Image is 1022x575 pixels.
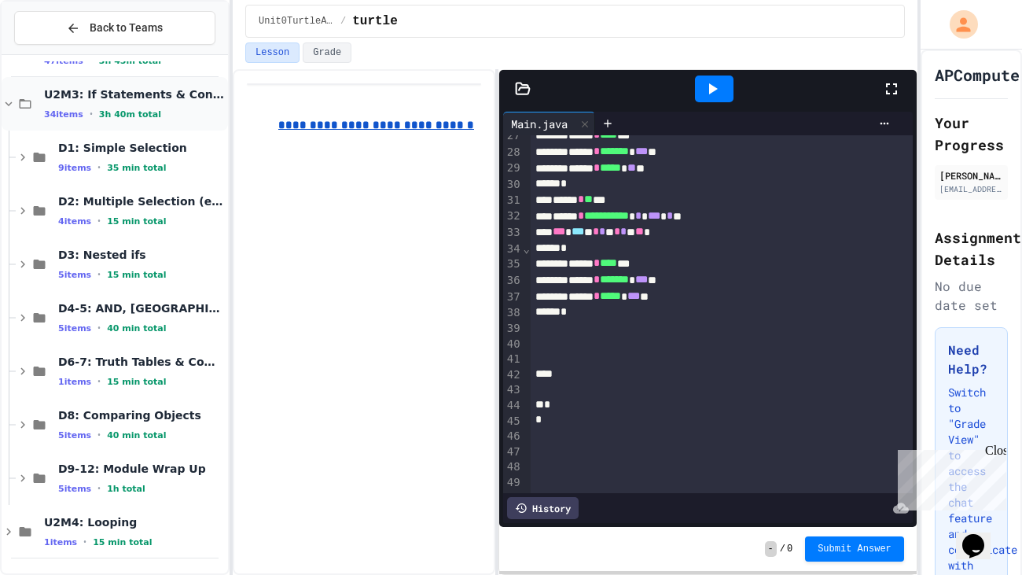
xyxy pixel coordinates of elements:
span: D4-5: AND, [GEOGRAPHIC_DATA], NOT [58,301,225,315]
span: 3h 40m total [99,109,161,120]
span: Fold line [523,242,531,255]
iframe: chat widget [956,512,1006,559]
div: 35 [503,256,523,273]
div: 33 [503,225,523,241]
span: 4 items [58,216,91,227]
div: 42 [503,367,523,383]
span: • [83,536,86,548]
button: Grade [303,42,351,63]
span: • [97,429,101,441]
span: • [90,54,93,67]
span: D2: Multiple Selection (else) [58,194,225,208]
h2: Assignment Details [935,227,1008,271]
span: 15 min total [107,270,166,280]
h3: Need Help? [948,341,994,378]
div: Chat with us now!Close [6,6,108,100]
span: Submit Answer [818,543,891,555]
div: 45 [503,414,523,429]
div: 48 [503,459,523,475]
div: 29 [503,160,523,177]
span: 5 items [58,484,91,494]
div: [EMAIL_ADDRESS][DOMAIN_NAME] [939,183,1003,195]
div: 31 [503,193,523,209]
span: • [97,215,101,227]
span: 35 min total [107,163,166,173]
div: 37 [503,289,523,306]
span: U2M3: If Statements & Control Flow [44,87,225,101]
div: Main.java [503,116,575,132]
span: 15 min total [107,377,166,387]
span: • [97,322,101,334]
span: D9-12: Module Wrap Up [58,462,225,476]
div: 34 [503,241,523,257]
span: U2M4: Looping [44,515,225,529]
span: • [97,268,101,281]
span: 47 items [44,56,83,66]
div: My Account [933,6,982,42]
div: No due date set [935,277,1008,315]
div: 41 [503,352,523,367]
span: D6-7: Truth Tables & Combinatorics, DeMorgan's Law [58,355,225,369]
span: D8: Comparing Objects [58,408,225,422]
div: 36 [503,273,523,289]
div: 40 [503,337,523,352]
span: 15 min total [107,216,166,227]
span: D3: Nested ifs [58,248,225,262]
span: 15 min total [93,537,152,547]
span: 5 items [58,270,91,280]
span: turtle [352,12,398,31]
div: 47 [503,444,523,460]
button: Back to Teams [14,11,215,45]
span: 1 items [58,377,91,387]
span: 1h total [107,484,145,494]
span: 5 items [58,323,91,334]
iframe: chat widget [891,444,1006,510]
span: 40 min total [107,430,166,440]
div: 39 [503,321,523,337]
span: • [97,161,101,174]
span: / [340,15,346,28]
div: History [507,497,579,519]
div: 43 [503,382,523,398]
span: 40 min total [107,323,166,334]
span: Unit0TurtleAvatar [259,15,334,28]
div: 46 [503,429,523,444]
div: [PERSON_NAME] [939,168,1003,182]
span: 0 [787,543,792,555]
span: - [765,541,777,557]
div: 49 [503,475,523,491]
div: 27 [503,128,523,145]
span: 3h 45m total [99,56,161,66]
div: 38 [503,305,523,321]
span: • [97,482,101,495]
span: D1: Simple Selection [58,141,225,155]
h2: Your Progress [935,112,1008,156]
span: Back to Teams [90,20,163,36]
div: Main.java [503,112,595,135]
span: 5 items [58,430,91,440]
span: 34 items [44,109,83,120]
span: 1 items [44,537,77,547]
button: Submit Answer [805,536,904,562]
button: Lesson [245,42,300,63]
span: 9 items [58,163,91,173]
div: 30 [503,177,523,193]
div: 32 [503,208,523,225]
span: / [780,543,785,555]
span: • [90,108,93,120]
div: 28 [503,145,523,161]
span: • [97,375,101,388]
div: 44 [503,398,523,414]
